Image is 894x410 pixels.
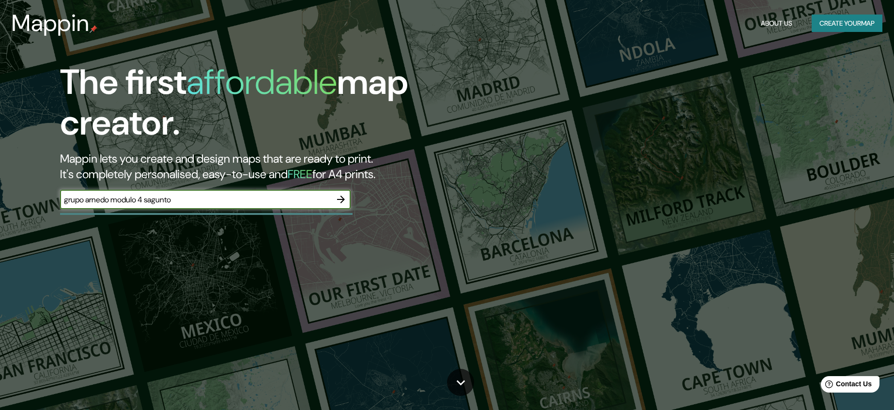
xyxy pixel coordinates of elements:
h5: FREE [288,167,312,182]
h1: affordable [186,60,337,105]
h3: Mappin [12,10,90,37]
button: Create yourmap [812,15,882,32]
input: Choose your favourite place [60,194,331,205]
h1: The first map creator. [60,62,507,151]
img: mappin-pin [90,25,97,33]
button: About Us [757,15,796,32]
h2: Mappin lets you create and design maps that are ready to print. It's completely personalised, eas... [60,151,507,182]
iframe: Help widget launcher [808,372,883,399]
